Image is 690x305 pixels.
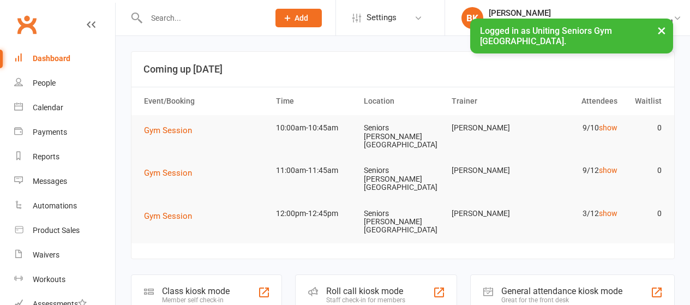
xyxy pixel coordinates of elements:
[652,19,671,42] button: ×
[14,194,115,218] a: Automations
[359,115,447,158] td: Seniors [PERSON_NAME][GEOGRAPHIC_DATA]
[144,211,192,221] span: Gym Session
[14,218,115,243] a: Product Sales
[14,243,115,267] a: Waivers
[33,54,70,63] div: Dashboard
[295,14,308,22] span: Add
[144,125,192,135] span: Gym Session
[447,115,535,141] td: [PERSON_NAME]
[359,158,447,200] td: Seniors [PERSON_NAME][GEOGRAPHIC_DATA]
[326,296,405,304] div: Staff check-in for members
[501,296,622,304] div: Great for the front desk
[271,115,359,141] td: 10:00am-10:45am
[33,103,63,112] div: Calendar
[367,5,397,30] span: Settings
[139,87,271,115] th: Event/Booking
[622,87,667,115] th: Waitlist
[14,46,115,71] a: Dashboard
[14,71,115,95] a: People
[489,8,673,18] div: [PERSON_NAME]
[275,9,322,27] button: Add
[14,169,115,194] a: Messages
[622,201,667,226] td: 0
[144,168,192,178] span: Gym Session
[501,286,622,296] div: General attendance kiosk mode
[14,145,115,169] a: Reports
[599,166,617,175] a: show
[144,166,200,180] button: Gym Session
[143,64,662,75] h3: Coming up [DATE]
[271,201,359,226] td: 12:00pm-12:45pm
[162,286,230,296] div: Class kiosk mode
[14,95,115,120] a: Calendar
[33,250,59,259] div: Waivers
[359,87,447,115] th: Location
[14,120,115,145] a: Payments
[271,87,359,115] th: Time
[33,79,56,87] div: People
[33,128,67,136] div: Payments
[461,7,483,29] div: BK
[33,275,65,284] div: Workouts
[447,201,535,226] td: [PERSON_NAME]
[622,158,667,183] td: 0
[359,201,447,243] td: Seniors [PERSON_NAME][GEOGRAPHIC_DATA]
[144,124,200,137] button: Gym Session
[480,26,612,46] span: Logged in as Uniting Seniors Gym [GEOGRAPHIC_DATA].
[33,226,80,235] div: Product Sales
[535,201,622,226] td: 3/12
[144,210,200,223] button: Gym Session
[13,11,40,38] a: Clubworx
[33,201,77,210] div: Automations
[535,87,622,115] th: Attendees
[599,209,617,218] a: show
[447,158,535,183] td: [PERSON_NAME]
[622,115,667,141] td: 0
[535,158,622,183] td: 9/12
[271,158,359,183] td: 11:00am-11:45am
[33,177,67,186] div: Messages
[143,10,261,26] input: Search...
[326,286,405,296] div: Roll call kiosk mode
[535,115,622,141] td: 9/10
[162,296,230,304] div: Member self check-in
[447,87,535,115] th: Trainer
[33,152,59,161] div: Reports
[599,123,617,132] a: show
[14,267,115,292] a: Workouts
[489,18,673,28] div: Uniting Seniors [PERSON_NAME][GEOGRAPHIC_DATA]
